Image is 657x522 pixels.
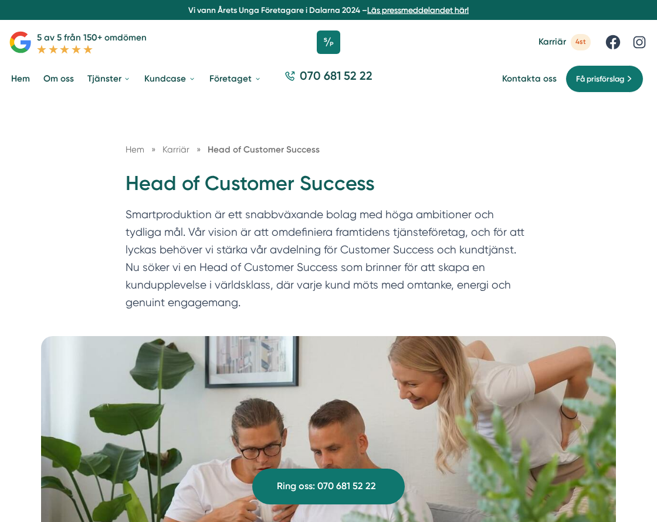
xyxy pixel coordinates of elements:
[280,68,377,90] a: 070 681 52 22
[300,68,372,84] span: 070 681 52 22
[41,65,76,94] a: Om oss
[37,30,147,45] p: 5 av 5 från 150+ omdömen
[126,170,531,206] h1: Head of Customer Success
[151,143,155,157] span: »
[162,144,192,155] a: Karriär
[197,143,201,157] span: »
[539,36,566,48] span: Karriär
[5,5,653,16] p: Vi vann Årets Unga Företagare i Dalarna 2024 –
[565,65,644,93] a: Få prisförslag
[126,206,531,317] p: Smartproduktion är ett snabbväxande bolag med höga ambitioner och tydliga mål. Vår vision är att ...
[539,34,591,50] a: Karriär 4st
[367,5,469,15] a: Läs pressmeddelandet här!
[576,73,624,85] span: Få prisförslag
[207,65,263,94] a: Företaget
[142,65,198,94] a: Kundcase
[126,143,531,157] nav: Breadcrumb
[277,479,376,494] span: Ring oss: 070 681 52 22
[208,144,320,155] a: Head of Customer Success
[126,144,144,155] a: Hem
[162,144,189,155] span: Karriär
[9,65,32,94] a: Hem
[85,65,133,94] a: Tjänster
[502,73,557,84] a: Kontakta oss
[252,469,405,504] a: Ring oss: 070 681 52 22
[571,34,591,50] span: 4st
